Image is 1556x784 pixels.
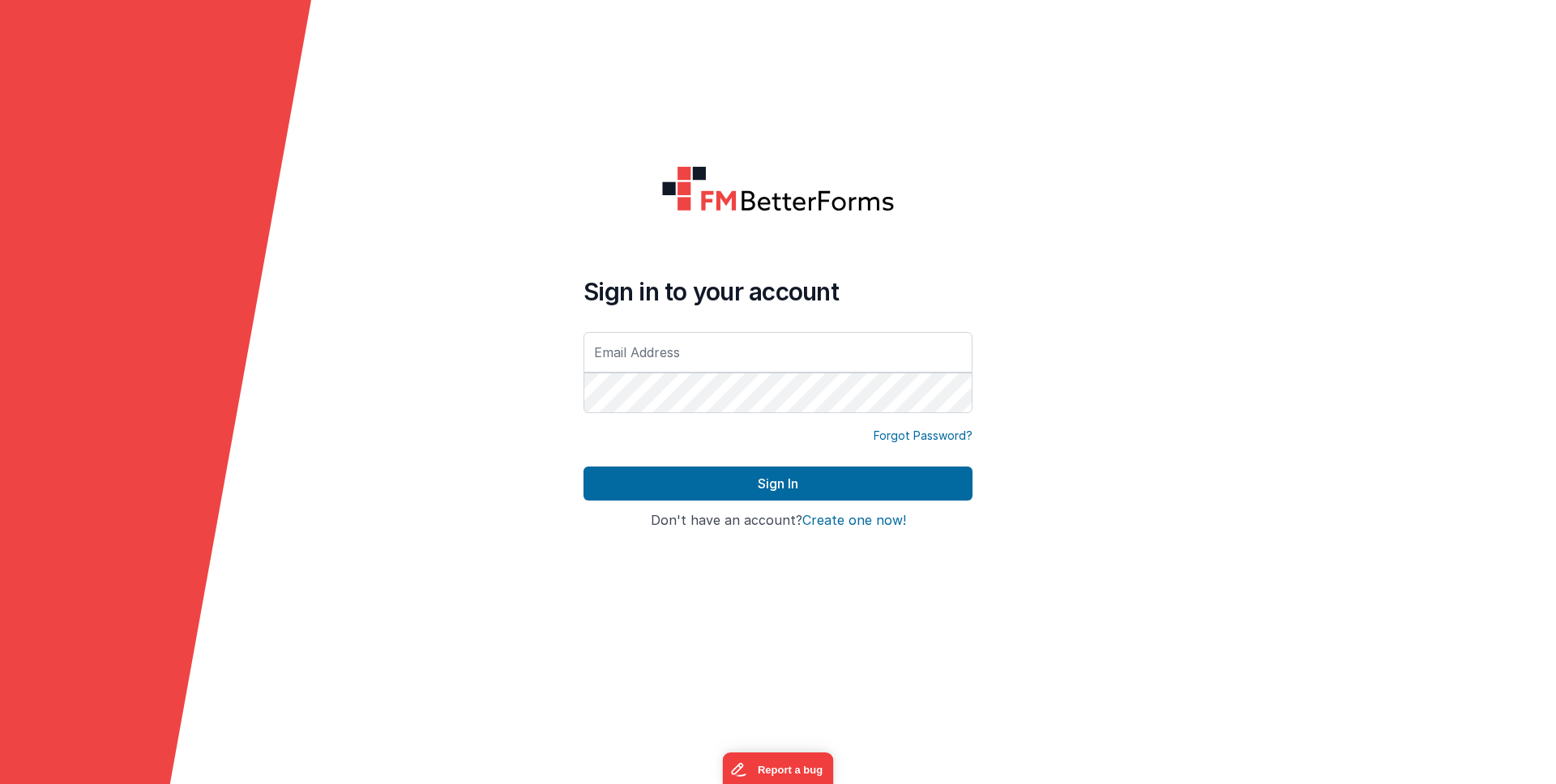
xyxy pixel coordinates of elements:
[583,332,972,373] input: Email Address
[583,513,972,528] h4: Don't have an account?
[874,428,972,444] a: Forgot Password?
[583,277,972,306] h4: Sign in to your account
[802,513,906,528] button: Create one now!
[583,467,972,501] button: Sign In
